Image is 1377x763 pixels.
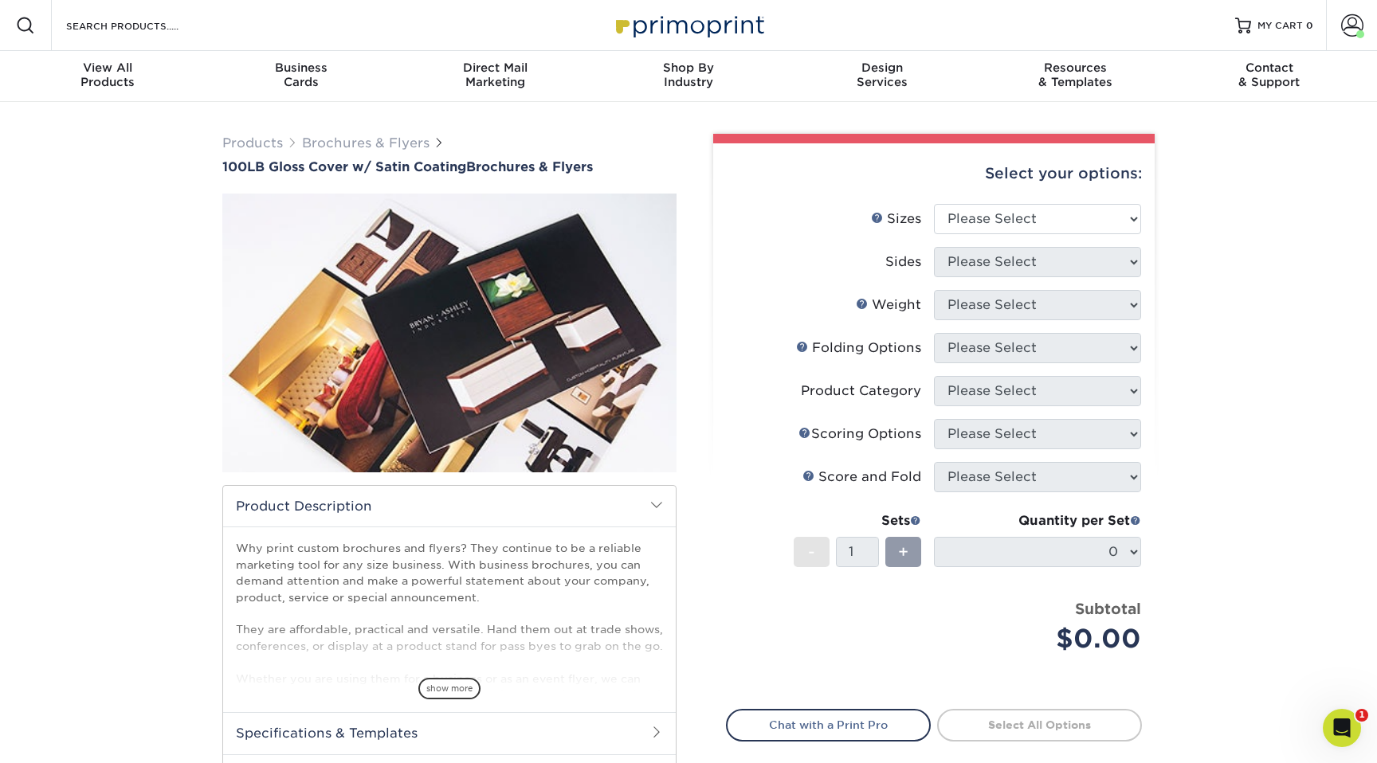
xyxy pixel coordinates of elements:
[222,135,283,151] a: Products
[222,176,677,490] img: 100LB Gloss Cover<br/>w/ Satin Coating 01
[979,61,1172,75] span: Resources
[946,620,1141,658] div: $0.00
[592,61,786,75] span: Shop By
[11,51,205,102] a: View AllProducts
[1306,20,1313,31] span: 0
[205,51,398,102] a: BusinessCards
[726,143,1142,204] div: Select your options:
[418,678,481,699] span: show more
[885,252,921,272] div: Sides
[937,709,1142,741] a: Select All Options
[808,540,815,564] span: -
[871,209,921,229] div: Sizes
[205,61,398,89] div: Cards
[794,511,921,530] div: Sets
[1172,61,1366,89] div: & Support
[11,61,205,89] div: Products
[898,540,908,564] span: +
[856,295,921,315] div: Weight
[796,338,921,358] div: Folding Options
[1355,709,1368,722] span: 1
[11,61,205,75] span: View All
[205,61,398,75] span: Business
[609,8,768,42] img: Primoprint
[222,159,677,174] h1: Brochures & Flyers
[979,61,1172,89] div: & Templates
[798,425,921,444] div: Scoring Options
[222,159,466,174] span: 100LB Gloss Cover w/ Satin Coating
[802,468,921,487] div: Score and Fold
[65,16,220,35] input: SEARCH PRODUCTS.....
[726,709,931,741] a: Chat with a Print Pro
[398,61,592,75] span: Direct Mail
[398,51,592,102] a: Direct MailMarketing
[1172,51,1366,102] a: Contact& Support
[785,51,979,102] a: DesignServices
[1172,61,1366,75] span: Contact
[592,51,786,102] a: Shop ByIndustry
[1075,600,1141,617] strong: Subtotal
[785,61,979,75] span: Design
[302,135,430,151] a: Brochures & Flyers
[1257,19,1303,33] span: MY CART
[979,51,1172,102] a: Resources& Templates
[398,61,592,89] div: Marketing
[1323,709,1361,747] iframe: Intercom live chat
[934,511,1141,530] div: Quantity per Set
[223,486,676,526] h2: Product Description
[785,61,979,89] div: Services
[592,61,786,89] div: Industry
[222,159,677,174] a: 100LB Gloss Cover w/ Satin CoatingBrochures & Flyers
[801,381,921,401] div: Product Category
